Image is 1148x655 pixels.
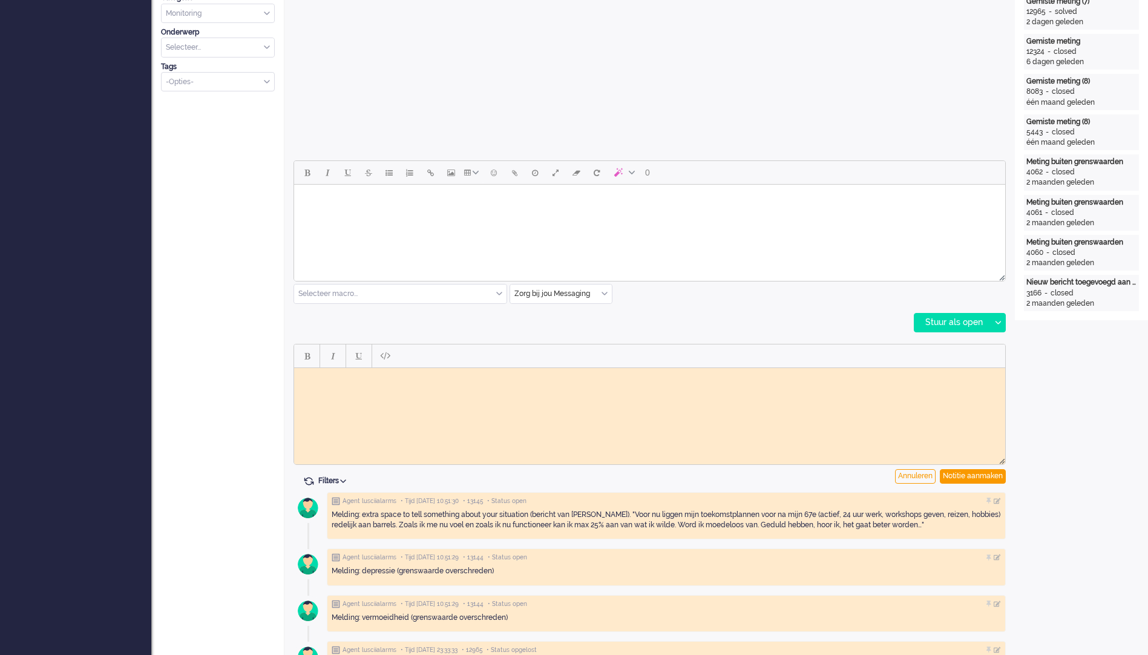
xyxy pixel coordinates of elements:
[525,162,545,183] button: Delay message
[294,185,1005,270] iframe: Rich Text Area
[1052,87,1075,97] div: closed
[995,270,1005,281] div: Resize
[462,646,482,654] span: • 12965
[463,600,484,608] span: • 13144
[488,600,527,608] span: • Status open
[399,162,420,183] button: Numbered list
[1046,7,1055,17] div: -
[332,497,340,505] img: ic_note_grey.svg
[484,162,504,183] button: Emoticons
[1026,157,1137,167] div: Meting buiten grenswaarden
[318,476,350,485] span: Filters
[1026,87,1043,97] div: 8083
[332,566,1001,576] div: Melding: depressie (grenswaarde overschreden)
[1043,248,1052,258] div: -
[332,553,340,562] img: ic_note_grey.svg
[161,62,275,72] div: Tags
[1055,7,1077,17] div: solved
[1026,36,1137,47] div: Gemiste meting
[401,497,459,505] span: • Tijd [DATE] 10:51:30
[1026,298,1137,309] div: 2 maanden geleden
[1026,17,1137,27] div: 2 dagen geleden
[1042,208,1051,218] div: -
[645,168,650,177] span: 0
[463,553,484,562] span: • 13144
[343,646,396,654] span: Agent lusciialarms
[1026,47,1045,57] div: 12324
[349,346,369,366] button: Underline
[332,600,340,608] img: ic_note_grey.svg
[1052,167,1075,177] div: closed
[1051,288,1074,298] div: closed
[1052,248,1075,258] div: closed
[1026,197,1137,208] div: Meting buiten grenswaarden
[293,596,323,626] img: avatar
[487,497,526,505] span: • Status open
[1051,208,1074,218] div: closed
[607,162,640,183] button: AI
[161,72,275,92] div: Select Tags
[488,553,527,562] span: • Status open
[343,600,396,608] span: Agent lusciialarms
[1026,117,1137,127] div: Gemiste meting (8)
[294,368,1005,453] iframe: Rich Text Area
[1026,277,1137,288] div: Nieuw bericht toegevoegd aan gesprek
[1026,218,1137,228] div: 2 maanden geleden
[401,553,459,562] span: • Tijd [DATE] 10:51:29
[343,553,396,562] span: Agent lusciialarms
[995,453,1005,464] div: Resize
[358,162,379,183] button: Strikethrough
[420,162,441,183] button: Insert/edit link
[1026,288,1041,298] div: 3166
[317,162,338,183] button: Italic
[1026,258,1137,268] div: 2 maanden geleden
[441,162,461,183] button: Insert/edit image
[463,497,483,505] span: • 13145
[586,162,607,183] button: Reset content
[1026,137,1137,148] div: één maand geleden
[1026,7,1046,17] div: 12965
[940,469,1006,484] div: Notitie aanmaken
[401,646,458,654] span: • Tijd [DATE] 23:33:33
[338,162,358,183] button: Underline
[1045,47,1054,57] div: -
[1043,167,1052,177] div: -
[487,646,537,654] span: • Status opgelost
[914,314,990,332] div: Stuur als open
[504,162,525,183] button: Add attachment
[323,346,343,366] button: Italic
[375,346,395,366] button: Paste plain text
[343,497,396,505] span: Agent lusciialarms
[1026,76,1137,87] div: Gemiste meting (8)
[545,162,566,183] button: Fullscreen
[161,27,275,38] div: Onderwerp
[1043,87,1052,97] div: -
[461,162,484,183] button: Table
[297,162,317,183] button: Bold
[1026,248,1043,258] div: 4060
[1043,127,1052,137] div: -
[1026,57,1137,67] div: 6 dagen geleden
[293,493,323,523] img: avatar
[1026,97,1137,108] div: één maand geleden
[1026,127,1043,137] div: 5443
[1026,167,1043,177] div: 4062
[1026,208,1042,218] div: 4061
[332,613,1001,623] div: Melding: vermoeidheid (grenswaarde overschreden)
[566,162,586,183] button: Clear formatting
[1052,127,1075,137] div: closed
[401,600,459,608] span: • Tijd [DATE] 10:51:29
[332,646,340,654] img: ic_note_grey.svg
[640,162,655,183] button: 0
[332,510,1001,530] div: Melding: extra space to tell something about your situation (bericht van [PERSON_NAME]). "Voor nu...
[895,469,936,484] div: Annuleren
[297,346,317,366] button: Bold
[1041,288,1051,298] div: -
[379,162,399,183] button: Bullet list
[1026,237,1137,248] div: Meting buiten grenswaarden
[293,549,323,579] img: avatar
[1054,47,1077,57] div: closed
[1026,177,1137,188] div: 2 maanden geleden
